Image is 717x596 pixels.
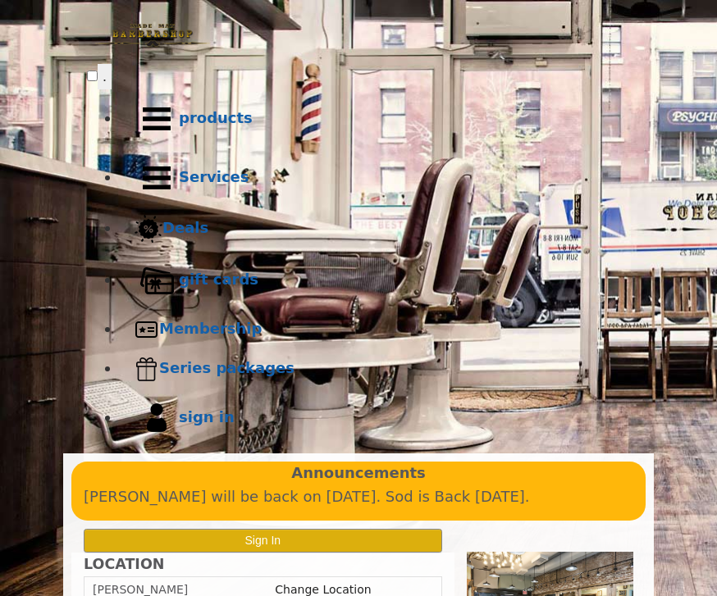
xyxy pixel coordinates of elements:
[120,251,630,310] a: Gift cardsgift cards
[135,396,179,440] img: sign in
[291,462,426,485] b: Announcements
[135,215,162,243] img: Deals
[159,359,295,376] b: Series packages
[120,89,630,148] a: Productsproducts
[179,408,235,425] b: sign in
[98,64,112,89] button: menu toggle
[135,357,159,381] img: Series packages
[103,68,107,84] span: .
[120,207,630,251] a: DealsDeals
[120,349,630,389] a: Series packagesSeries packages
[87,71,98,81] input: menu toggle
[159,320,262,337] b: Membership
[87,9,218,61] img: Made Man Barbershop logo
[120,148,630,207] a: ServicesServices
[93,583,188,596] span: [PERSON_NAME]
[179,168,249,185] b: Services
[120,389,630,448] a: sign insign in
[135,156,179,200] img: Services
[135,97,179,141] img: Products
[84,556,164,572] b: LOCATION
[162,219,208,236] b: Deals
[135,317,159,342] img: Membership
[84,529,442,553] button: Sign In
[84,485,633,509] p: [PERSON_NAME] will be back on [DATE]. Sod is Back [DATE].
[135,258,179,303] img: Gift cards
[275,583,371,596] a: Change Location
[179,109,253,126] b: products
[120,310,630,349] a: MembershipMembership
[179,271,258,288] b: gift cards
